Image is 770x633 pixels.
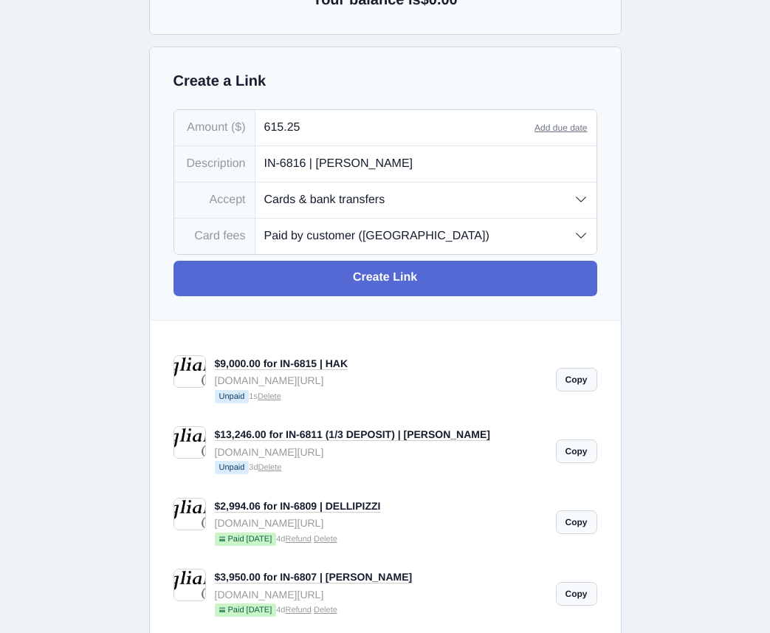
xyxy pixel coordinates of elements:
[258,463,282,472] a: Delete
[255,110,535,146] input: 0.00
[215,461,250,474] span: Unpaid
[270,231,574,251] p: IN-6815 | HAK
[174,146,255,182] div: Description
[473,305,574,341] a: Bank transfer
[215,372,547,389] div: [DOMAIN_NAME][URL]
[285,606,311,615] a: Refund
[556,510,597,534] a: Copy
[215,390,250,403] span: Unpaid
[270,483,574,519] button: Submit Payment
[380,539,465,551] img: powered-by-stripe.svg
[270,254,574,272] p: $9,000.00
[314,606,337,615] a: Delete
[306,89,538,140] img: images%2Flogos%2FNHEjR4F79tOipA5cvDi8LzgAg5H3-logo.jpg
[215,586,547,603] div: [DOMAIN_NAME][URL]
[534,123,587,133] a: Add due date
[270,394,574,430] input: Email (for receipt)
[556,439,597,463] a: Copy
[173,71,597,92] h2: Create a Link
[215,533,547,547] small: 4d
[270,358,574,394] input: Your name or business name
[173,261,597,296] a: Create Link
[215,533,277,546] span: Paid [DATE]
[174,182,255,218] div: Accept
[215,428,491,441] a: $13,246.00 for IN-6811 (1/3 DEPOSIT) | [PERSON_NAME]
[279,441,566,455] iframe: Secure card payment input frame
[556,582,597,606] a: Copy
[314,535,337,544] a: Delete
[215,603,277,617] span: Paid [DATE]
[215,444,547,460] div: [DOMAIN_NAME][URL]
[215,603,547,618] small: 4d
[255,146,597,182] input: What is this payment for?
[215,357,348,370] a: $9,000.00 for IN-6815 | HAK
[556,368,597,391] a: Copy
[215,515,547,531] div: [DOMAIN_NAME][URL]
[285,535,311,544] a: Refund
[215,571,413,584] a: $3,950.00 for IN-6807 | [PERSON_NAME]
[215,461,547,476] small: 3d
[174,110,255,146] div: Amount ($)
[215,500,381,513] a: $2,994.06 for IN-6809 | DELLIPIZZI
[174,219,255,254] div: Card fees
[270,163,574,199] small: [STREET_ADDRESS][US_STATE]
[215,390,547,405] small: 1s
[371,305,472,341] a: Google Pay
[258,392,281,401] a: Delete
